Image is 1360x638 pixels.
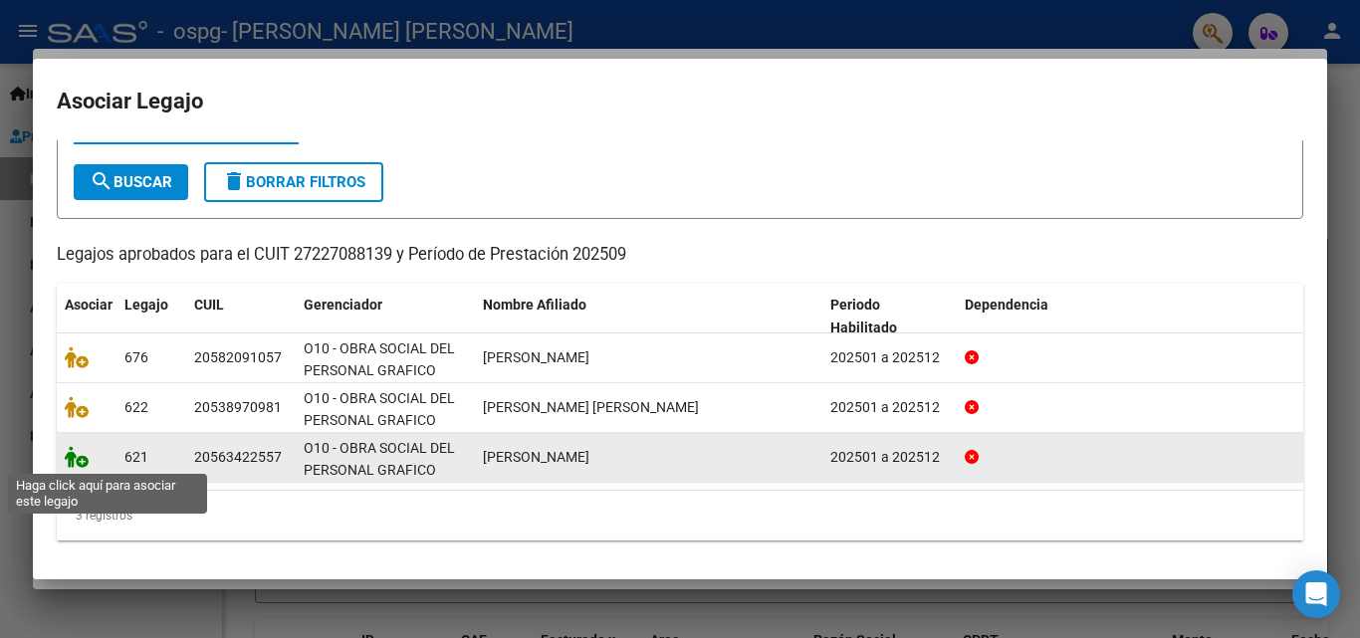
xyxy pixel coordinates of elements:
[1292,570,1340,618] div: Open Intercom Messenger
[830,297,897,335] span: Periodo Habilitado
[124,399,148,415] span: 622
[483,297,586,313] span: Nombre Afiliado
[304,440,455,479] span: O10 - OBRA SOCIAL DEL PERSONAL GRAFICO
[204,162,383,202] button: Borrar Filtros
[957,284,1304,349] datatable-header-cell: Dependencia
[90,173,172,191] span: Buscar
[65,297,113,313] span: Asociar
[304,390,455,429] span: O10 - OBRA SOCIAL DEL PERSONAL GRAFICO
[483,349,589,365] span: FIGUEROA JEREMIAS THOMAS
[90,169,113,193] mat-icon: search
[124,449,148,465] span: 621
[57,83,1303,120] h2: Asociar Legajo
[57,243,1303,268] p: Legajos aprobados para el CUIT 27227088139 y Período de Prestación 202509
[830,346,949,369] div: 202501 a 202512
[830,396,949,419] div: 202501 a 202512
[222,169,246,193] mat-icon: delete
[124,349,148,365] span: 676
[194,297,224,313] span: CUIL
[57,491,1303,540] div: 3 registros
[194,446,282,469] div: 20563422557
[124,297,168,313] span: Legajo
[74,164,188,200] button: Buscar
[194,396,282,419] div: 20538970981
[296,284,475,349] datatable-header-cell: Gerenciador
[194,346,282,369] div: 20582091057
[483,449,589,465] span: VELARDEZ CIRO AGUSTIN
[830,446,949,469] div: 202501 a 202512
[186,284,296,349] datatable-header-cell: CUIL
[965,297,1048,313] span: Dependencia
[822,284,957,349] datatable-header-cell: Periodo Habilitado
[57,284,116,349] datatable-header-cell: Asociar
[222,173,365,191] span: Borrar Filtros
[116,284,186,349] datatable-header-cell: Legajo
[304,297,382,313] span: Gerenciador
[304,340,455,379] span: O10 - OBRA SOCIAL DEL PERSONAL GRAFICO
[475,284,822,349] datatable-header-cell: Nombre Afiliado
[483,399,699,415] span: VELARDEZ FIDEL ADRIAN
